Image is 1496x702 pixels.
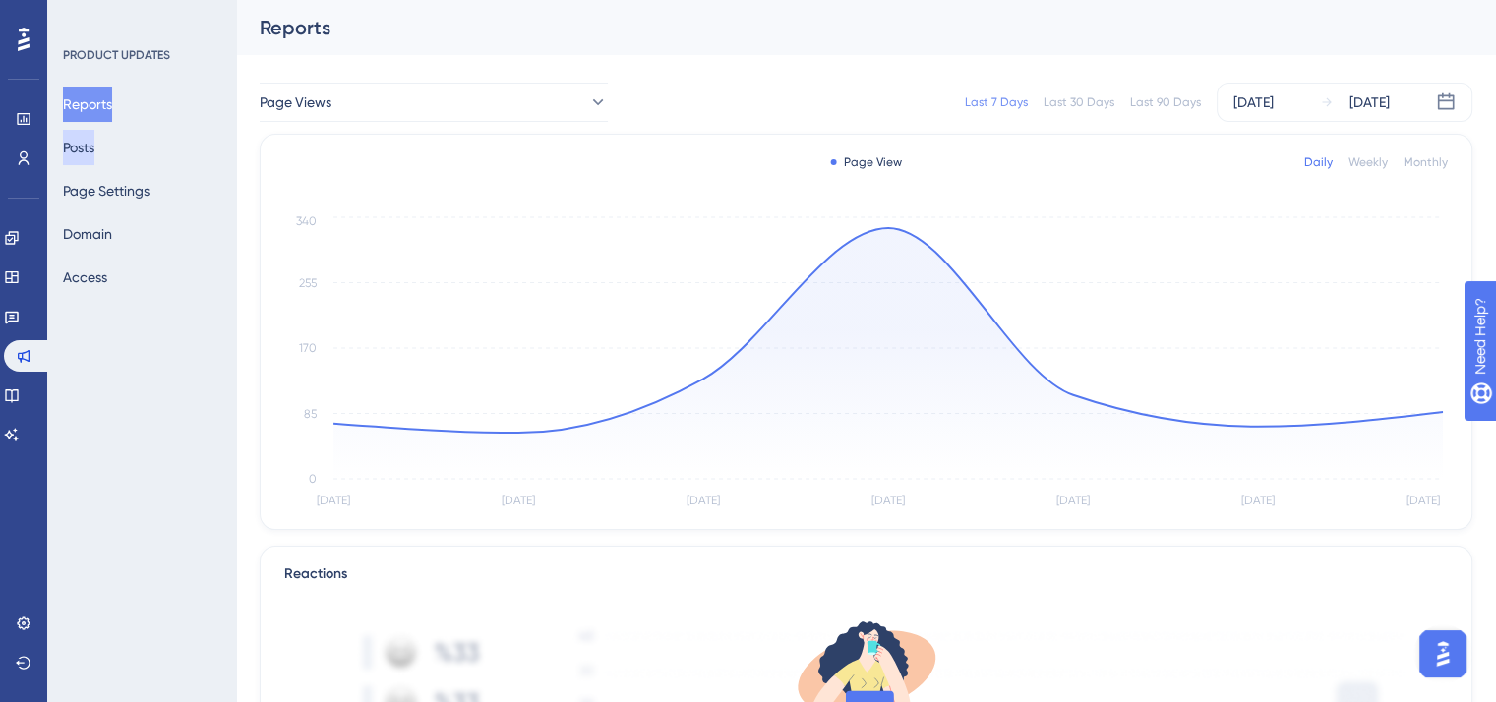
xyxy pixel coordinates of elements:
tspan: [DATE] [317,494,350,507]
div: Weekly [1348,154,1388,170]
div: Daily [1304,154,1333,170]
tspan: 0 [309,472,317,486]
tspan: [DATE] [1241,494,1275,507]
div: [DATE] [1233,90,1274,114]
div: Reactions [284,562,1448,586]
tspan: 255 [299,276,317,290]
tspan: 170 [299,341,317,355]
span: Need Help? [46,5,123,29]
div: Last 90 Days [1130,94,1201,110]
div: [DATE] [1349,90,1390,114]
tspan: [DATE] [502,494,535,507]
button: Page Settings [63,173,150,208]
div: Page View [830,154,902,170]
button: Access [63,260,107,295]
tspan: [DATE] [1056,494,1090,507]
button: Posts [63,130,94,165]
button: Page Views [260,83,608,122]
tspan: 85 [304,407,317,421]
button: Reports [63,87,112,122]
tspan: [DATE] [1406,494,1440,507]
tspan: [DATE] [871,494,905,507]
iframe: UserGuiding AI Assistant Launcher [1413,624,1472,683]
div: Last 7 Days [965,94,1028,110]
span: Page Views [260,90,331,114]
div: PRODUCT UPDATES [63,47,170,63]
div: Reports [260,14,1423,41]
tspan: [DATE] [687,494,720,507]
tspan: 340 [296,214,317,228]
div: Last 30 Days [1044,94,1114,110]
div: Monthly [1404,154,1448,170]
button: Domain [63,216,112,252]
